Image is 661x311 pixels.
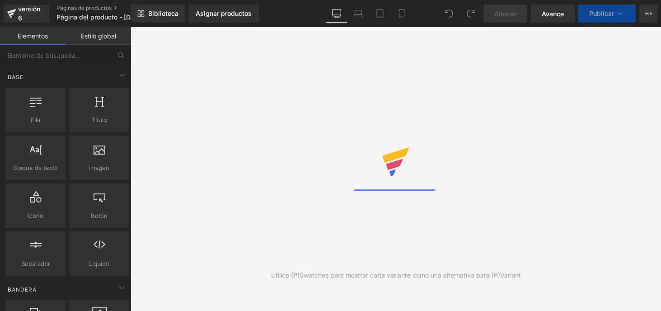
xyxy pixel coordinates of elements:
font: Imagen [89,164,109,171]
button: Más [639,5,657,23]
a: De oficina [326,5,347,23]
font: Fila [31,116,40,123]
font: Biblioteca [148,9,178,17]
button: Rehacer [462,5,480,23]
a: Avance [531,5,575,23]
a: Páginas de productos [56,5,160,12]
font: Asignar productos [196,9,252,17]
font: Utilice (P)Swatches para mostrar cada variante como una alternativa para (P)Variant [271,271,521,279]
font: versión 6 [18,5,40,22]
font: Botón [91,212,108,219]
font: Base [8,74,23,80]
font: Bandera [8,286,37,293]
font: Publicar [589,9,614,17]
font: Bloque de texto [13,164,58,171]
font: Avance [542,10,564,18]
font: Elementos [18,32,48,40]
font: Páginas de productos [56,5,112,11]
a: versión 6 [4,5,49,23]
a: Computadora portátil [347,5,369,23]
font: Título [92,116,107,123]
a: Tableta [369,5,391,23]
font: Separador [21,260,50,267]
font: Ahorrar [494,10,516,18]
a: Móvil [391,5,413,23]
font: Estilo global [81,32,116,40]
a: Nueva Biblioteca [131,5,185,23]
button: Deshacer [440,5,458,23]
font: Líquido [89,260,109,267]
font: Icono [28,212,43,219]
button: Publicar [578,5,636,23]
font: Página del producto - [DATE] 09:32:09 [56,13,174,21]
